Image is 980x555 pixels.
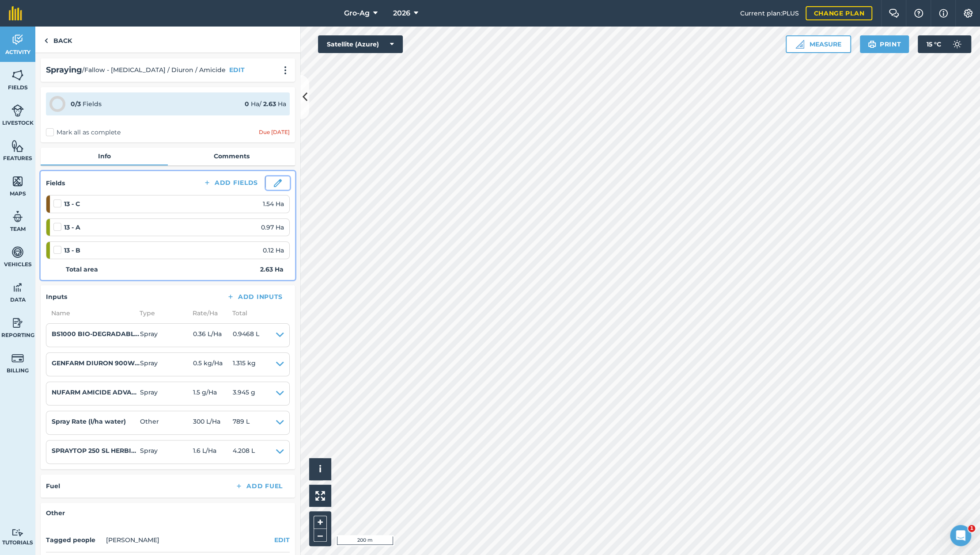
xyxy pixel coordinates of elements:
[939,8,948,19] img: svg+xml;base64,PHN2ZyB4bWxucz0iaHR0cDovL3d3dy53My5vcmcvMjAwMC9zdmciIHdpZHRoPSIxNyIgaGVpZ2h0PSIxNy...
[140,387,193,400] span: Spray
[66,264,98,274] strong: Total area
[263,100,276,108] strong: 2.63
[11,175,24,188] img: svg+xml;base64,PHN2ZyB4bWxucz0iaHR0cDovL3d3dy53My5vcmcvMjAwMC9zdmciIHdpZHRoPSI1NiIgaGVpZ2h0PSI2MC...
[315,491,325,501] img: Four arrows, one pointing top left, one top right, one bottom right and the last bottom left
[46,64,82,77] h2: Spraying
[46,128,121,137] label: Mark all as complete
[913,9,924,18] img: A question mark icon
[11,104,24,117] img: svg+xml;base64,PD94bWwgdmVyc2lvbj0iMS4wIiBlbmNvZGluZz0idXRmLTgiPz4KPCEtLSBHZW5lcmF0b3I6IEFkb2JlIE...
[52,329,284,341] summary: BS1000 BIO-DEGRADABLE [MEDICAL_DATA]Spray0.36 L/Ha0.9468 L
[950,525,971,546] iframe: Intercom live chat
[11,352,24,365] img: svg+xml;base64,PD94bWwgdmVyc2lvbj0iMS4wIiBlbmNvZGluZz0idXRmLTgiPz4KPCEtLSBHZW5lcmF0b3I6IEFkb2JlIE...
[11,245,24,259] img: svg+xml;base64,PD94bWwgdmVyc2lvbj0iMS4wIiBlbmNvZGluZz0idXRmLTgiPz4KPCEtLSBHZW5lcmF0b3I6IEFkb2JlIE...
[233,387,255,400] span: 3.945 g
[219,291,290,303] button: Add Inputs
[46,481,60,491] h4: Fuel
[259,129,290,136] div: Due [DATE]
[46,308,134,318] span: Name
[11,33,24,46] img: svg+xml;base64,PD94bWwgdmVyc2lvbj0iMS4wIiBlbmNvZGluZz0idXRmLTgiPz4KPCEtLSBHZW5lcmF0b3I6IEFkb2JlIE...
[140,329,193,341] span: Spray
[806,6,872,20] a: Change plan
[193,329,233,341] span: 0.36 L / Ha
[228,480,290,492] button: Add Fuel
[46,292,67,302] h4: Inputs
[134,308,187,318] span: Type
[314,516,327,529] button: +
[11,69,24,82] img: svg+xml;base64,PHN2ZyB4bWxucz0iaHR0cDovL3d3dy53My5vcmcvMjAwMC9zdmciIHdpZHRoPSI1NiIgaGVpZ2h0PSI2MC...
[233,358,256,371] span: 1.315 kg
[318,35,403,53] button: Satellite (Azure)
[393,8,410,19] span: 2026
[795,40,804,49] img: Ruler icon
[274,535,290,545] button: EDIT
[71,100,81,108] strong: 0 / 3
[309,458,331,480] button: i
[11,528,24,537] img: svg+xml;base64,PD94bWwgdmVyc2lvbj0iMS4wIiBlbmNvZGluZz0idXRmLTgiPz4KPCEtLSBHZW5lcmF0b3I6IEFkb2JlIE...
[11,139,24,153] img: svg+xml;base64,PHN2ZyB4bWxucz0iaHR0cDovL3d3dy53My5vcmcvMjAwMC9zdmciIHdpZHRoPSI1NiIgaGVpZ2h0PSI2MC...
[245,99,286,109] div: Ha / Ha
[918,35,971,53] button: 15 °C
[314,529,327,542] button: –
[52,358,284,371] summary: GENFARM DIURON 900WG HERBICIDESpray0.5 kg/Ha1.315 kg
[245,100,249,108] strong: 0
[46,178,65,188] h4: Fields
[52,387,140,397] h4: NUFARM AMICIDE ADVANCE 700 HERBICIDE
[46,535,102,545] h4: Tagged people
[233,446,255,458] span: 4.208 L
[227,308,247,318] span: Total
[740,8,798,18] span: Current plan : PLUS
[140,358,193,371] span: Spray
[140,446,193,458] span: Spray
[786,35,851,53] button: Measure
[193,358,233,371] span: 0.5 kg / Ha
[229,65,245,75] button: EDIT
[52,387,284,400] summary: NUFARM AMICIDE ADVANCE 700 HERBICIDESpray1.5 g/Ha3.945 g
[11,210,24,223] img: svg+xml;base64,PD94bWwgdmVyc2lvbj0iMS4wIiBlbmNvZGluZz0idXRmLTgiPz4KPCEtLSBHZW5lcmF0b3I6IEFkb2JlIE...
[319,463,322,475] span: i
[35,27,81,53] a: Back
[52,446,140,455] h4: SPRAYTOP 250 SL HERBICIDE
[64,199,80,209] strong: 13 - C
[233,329,259,341] span: 0.9468 L
[168,148,295,165] a: Comments
[963,9,973,18] img: A cog icon
[193,417,233,429] span: 300 L / Ha
[263,245,284,255] span: 0.12 Ha
[140,417,193,429] span: Other
[52,417,140,426] h4: Spray Rate (l/ha water)
[41,148,168,165] a: Info
[106,535,159,545] li: [PERSON_NAME]
[11,281,24,294] img: svg+xml;base64,PD94bWwgdmVyc2lvbj0iMS4wIiBlbmNvZGluZz0idXRmLTgiPz4KPCEtLSBHZW5lcmF0b3I6IEFkb2JlIE...
[52,417,284,429] summary: Spray Rate (l/ha water)Other300 L/Ha789 L
[52,358,140,368] h4: GENFARM DIURON 900WG HERBICIDE
[274,179,282,187] img: svg+xml;base64,PHN2ZyB3aWR0aD0iMTgiIGhlaWdodD0iMTgiIHZpZXdCb3g9IjAgMCAxOCAxOCIgZmlsbD0ibm9uZSIgeG...
[44,35,48,46] img: svg+xml;base64,PHN2ZyB4bWxucz0iaHR0cDovL3d3dy53My5vcmcvMjAwMC9zdmciIHdpZHRoPSI5IiBoZWlnaHQ9IjI0Ii...
[233,417,250,429] span: 789 L
[46,508,290,518] h4: Other
[11,316,24,329] img: svg+xml;base64,PD94bWwgdmVyc2lvbj0iMS4wIiBlbmNvZGluZz0idXRmLTgiPz4KPCEtLSBHZW5lcmF0b3I6IEFkb2JlIE...
[196,176,265,189] button: Add Fields
[280,66,291,75] img: svg+xml;base64,PHN2ZyB4bWxucz0iaHR0cDovL3d3dy53My5vcmcvMjAwMC9zdmciIHdpZHRoPSIyMCIgaGVpZ2h0PSIyNC...
[52,446,284,458] summary: SPRAYTOP 250 SL HERBICIDESpray1.6 L/Ha4.208 L
[193,387,233,400] span: 1.5 g / Ha
[260,264,284,274] strong: 2.63 Ha
[948,35,966,53] img: svg+xml;base64,PD94bWwgdmVyc2lvbj0iMS4wIiBlbmNvZGluZz0idXRmLTgiPz4KPCEtLSBHZW5lcmF0b3I6IEFkb2JlIE...
[261,222,284,232] span: 0.97 Ha
[71,99,102,109] div: Fields
[927,35,941,53] span: 15 ° C
[64,222,80,232] strong: 13 - A
[82,65,226,75] span: / Fallow - [MEDICAL_DATA] / Diuron / Amicide
[860,35,909,53] button: Print
[187,308,227,318] span: Rate/ Ha
[344,8,370,19] span: Gro-Ag
[868,39,876,50] img: svg+xml;base64,PHN2ZyB4bWxucz0iaHR0cDovL3d3dy53My5vcmcvMjAwMC9zdmciIHdpZHRoPSIxOSIgaGVpZ2h0PSIyNC...
[52,329,140,339] h4: BS1000 BIO-DEGRADABLE [MEDICAL_DATA]
[968,525,975,532] span: 1
[9,6,22,20] img: fieldmargin Logo
[64,245,80,255] strong: 13 - B
[193,446,233,458] span: 1.6 L / Ha
[263,199,284,209] span: 1.54 Ha
[889,9,899,18] img: Two speech bubbles overlapping with the left bubble in the forefront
